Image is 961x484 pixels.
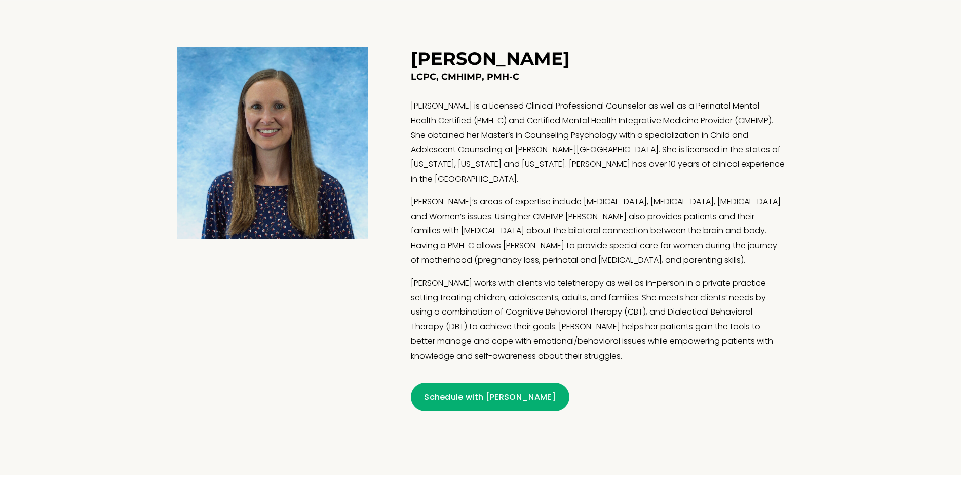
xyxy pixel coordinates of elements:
p: [PERSON_NAME] is a Licensed Clinical Professional Counselor as well as a Perinatal Mental Health ... [411,99,785,187]
h3: [PERSON_NAME] [411,48,570,70]
a: Schedule with [PERSON_NAME] [411,383,569,411]
h4: LCPC, CMHIMP, PMH-C [411,71,785,83]
p: [PERSON_NAME]’s areas of expertise include [MEDICAL_DATA], [MEDICAL_DATA], [MEDICAL_DATA] and Wom... [411,195,785,268]
p: [PERSON_NAME] works with clients via teletherapy as well as in-person in a private practice setti... [411,276,785,364]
